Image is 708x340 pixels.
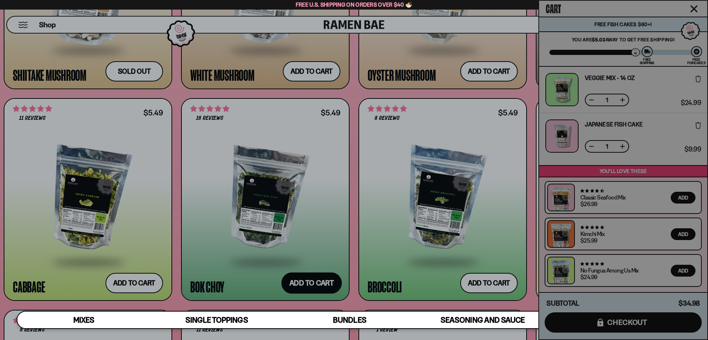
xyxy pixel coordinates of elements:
span: Bundles [333,315,366,325]
a: Mixes [17,312,150,328]
span: Free U.S. Shipping on Orders over $40 🍜 [296,1,413,8]
span: Mixes [73,315,94,325]
a: Single Toppings [150,312,284,328]
span: Seasoning and Sauce [441,315,524,325]
a: Seasoning and Sauce [416,312,549,328]
a: Bundles [283,312,416,328]
span: Single Toppings [185,315,248,325]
